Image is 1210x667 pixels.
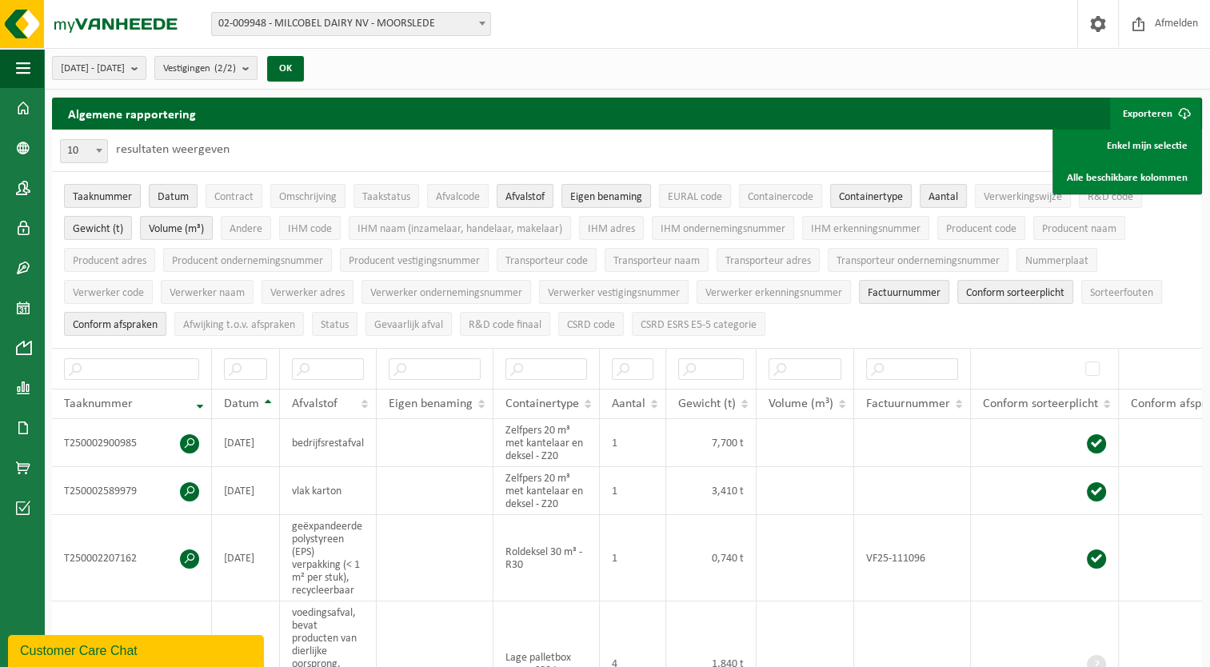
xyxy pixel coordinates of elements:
iframe: chat widget [8,632,267,667]
span: IHM ondernemingsnummer [661,223,785,235]
span: Sorteerfouten [1090,287,1153,299]
button: IHM codeIHM code: Activate to sort [279,216,341,240]
span: Volume (m³) [769,397,833,410]
button: AfvalstofAfvalstof: Activate to sort [497,184,553,208]
span: Gewicht (t) [73,223,123,235]
span: Nummerplaat [1025,255,1088,267]
button: Eigen benamingEigen benaming: Activate to sort [561,184,651,208]
button: Verwerker ondernemingsnummerVerwerker ondernemingsnummer: Activate to sort [361,280,531,304]
button: IHM adresIHM adres: Activate to sort [579,216,644,240]
td: Zelfpers 20 m³ met kantelaar en deksel - Z20 [493,467,600,515]
button: ContractContract: Activate to sort [206,184,262,208]
td: T250002589979 [52,467,212,515]
span: Afwijking t.o.v. afspraken [183,319,295,331]
a: Alle beschikbare kolommen [1055,162,1200,194]
span: Verwerker adres [270,287,345,299]
button: CSRD ESRS E5-5 categorieCSRD ESRS E5-5 categorie: Activate to sort [632,312,765,336]
span: Datum [224,397,259,410]
td: bedrijfsrestafval [280,419,377,467]
td: geëxpandeerde polystyreen (EPS) verpakking (< 1 m² per stuk), recycleerbaar [280,515,377,601]
span: Verwerker code [73,287,144,299]
button: IHM ondernemingsnummerIHM ondernemingsnummer: Activate to sort [652,216,794,240]
button: R&D code finaalR&amp;D code finaal: Activate to sort [460,312,550,336]
button: NummerplaatNummerplaat: Activate to sort [1016,248,1097,272]
span: Gevaarlijk afval [374,319,443,331]
button: CSRD codeCSRD code: Activate to sort [558,312,624,336]
span: Transporteur naam [613,255,700,267]
span: Taaknummer [64,397,133,410]
span: Afvalstof [505,191,545,203]
a: Enkel mijn selectie [1055,130,1200,162]
span: Containercode [748,191,813,203]
span: Volume (m³) [149,223,204,235]
span: 10 [60,139,108,163]
button: Exporteren [1110,98,1200,130]
span: Producent ondernemingsnummer [172,255,323,267]
span: Conform afspraken [73,319,158,331]
td: 7,700 t [666,419,757,467]
button: TaaknummerTaaknummer: Activate to remove sorting [64,184,141,208]
span: Transporteur code [505,255,588,267]
button: Transporteur ondernemingsnummerTransporteur ondernemingsnummer : Activate to sort [828,248,1008,272]
button: Verwerker codeVerwerker code: Activate to sort [64,280,153,304]
span: Containertype [505,397,579,410]
span: Verwerker erkenningsnummer [705,287,842,299]
button: [DATE] - [DATE] [52,56,146,80]
td: [DATE] [212,515,280,601]
span: IHM naam (inzamelaar, handelaar, makelaar) [357,223,562,235]
span: Verwerker naam [170,287,245,299]
td: T250002207162 [52,515,212,601]
span: CSRD code [567,319,615,331]
button: TaakstatusTaakstatus: Activate to sort [353,184,419,208]
span: IHM erkenningsnummer [811,223,920,235]
td: 3,410 t [666,467,757,515]
button: StatusStatus: Activate to sort [312,312,357,336]
span: Contract [214,191,254,203]
span: Conform sorteerplicht [983,397,1098,410]
span: Containertype [839,191,903,203]
span: Factuurnummer [868,287,940,299]
td: T250002900985 [52,419,212,467]
td: 0,740 t [666,515,757,601]
button: Transporteur codeTransporteur code: Activate to sort [497,248,597,272]
span: Eigen benaming [570,191,642,203]
span: Andere [230,223,262,235]
button: Vestigingen(2/2) [154,56,258,80]
span: Transporteur adres [725,255,811,267]
button: Afwijking t.o.v. afsprakenAfwijking t.o.v. afspraken: Activate to sort [174,312,304,336]
span: Verwerkingswijze [984,191,1062,203]
button: Producent adresProducent adres: Activate to sort [64,248,155,272]
td: VF25-111096 [854,515,971,601]
label: resultaten weergeven [116,143,230,156]
td: [DATE] [212,467,280,515]
td: [DATE] [212,419,280,467]
button: Conform afspraken : Activate to sort [64,312,166,336]
button: Producent naamProducent naam: Activate to sort [1033,216,1125,240]
span: Producent code [946,223,1016,235]
span: Gewicht (t) [678,397,736,410]
span: Status [321,319,349,331]
span: EURAL code [668,191,722,203]
span: Aantal [612,397,645,410]
button: Producent vestigingsnummerProducent vestigingsnummer: Activate to sort [340,248,489,272]
button: IHM naam (inzamelaar, handelaar, makelaar)IHM naam (inzamelaar, handelaar, makelaar): Activate to... [349,216,571,240]
span: Taakstatus [362,191,410,203]
button: OmschrijvingOmschrijving: Activate to sort [270,184,345,208]
button: FactuurnummerFactuurnummer: Activate to sort [859,280,949,304]
span: 02-009948 - MILCOBEL DAIRY NV - MOORSLEDE [211,12,491,36]
button: Producent codeProducent code: Activate to sort [937,216,1025,240]
span: Eigen benaming [389,397,473,410]
button: SorteerfoutenSorteerfouten: Activate to sort [1081,280,1162,304]
button: OK [267,56,304,82]
button: ContainercodeContainercode: Activate to sort [739,184,822,208]
span: Datum [158,191,189,203]
span: R&D code [1088,191,1133,203]
button: Gewicht (t)Gewicht (t): Activate to sort [64,216,132,240]
span: Producent naam [1042,223,1116,235]
span: Transporteur ondernemingsnummer [837,255,1000,267]
span: 10 [61,140,107,162]
h2: Algemene rapportering [52,98,212,130]
td: 1 [600,419,666,467]
td: Roldeksel 30 m³ - R30 [493,515,600,601]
